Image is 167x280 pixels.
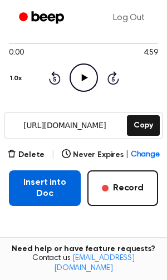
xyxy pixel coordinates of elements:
[11,7,74,29] a: Beep
[144,47,158,59] span: 4:59
[87,170,158,206] button: Record
[102,4,156,31] a: Log Out
[9,47,23,59] span: 0:00
[51,148,55,161] span: |
[62,149,160,161] button: Never Expires|Change
[9,69,26,88] button: 1.0x
[7,254,160,273] span: Contact us
[131,149,160,161] span: Change
[9,170,81,206] button: Insert into Doc
[126,149,129,161] span: |
[127,115,160,136] button: Copy
[7,149,45,161] button: Delete
[54,254,135,272] a: [EMAIL_ADDRESS][DOMAIN_NAME]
